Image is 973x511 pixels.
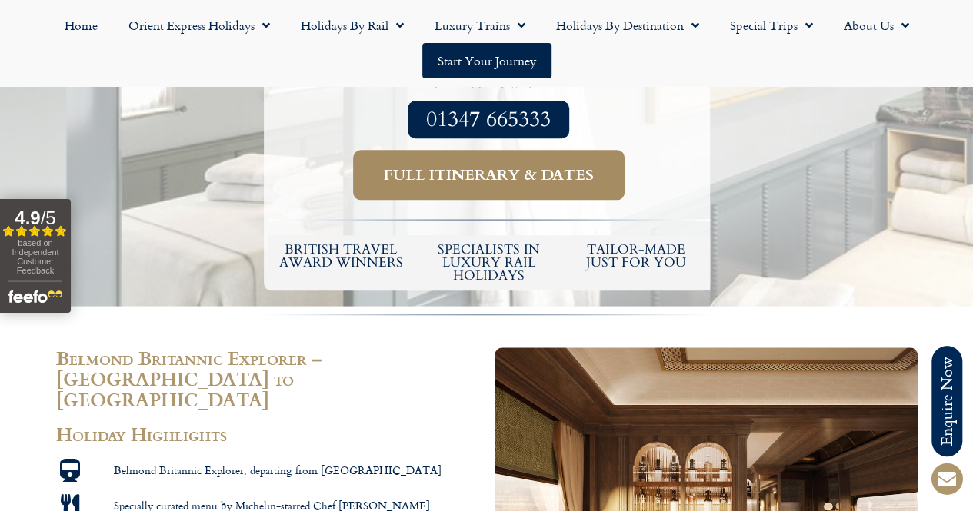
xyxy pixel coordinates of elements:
[8,8,965,78] nav: Menu
[828,8,925,43] a: About Us
[419,8,541,43] a: Luxury Trains
[275,243,408,269] h5: British Travel Award winners
[49,8,113,43] a: Home
[384,165,594,184] span: Full itinerary & dates
[422,43,551,78] a: Start your Journey
[541,8,715,43] a: Holidays by Destination
[422,243,555,282] h6: Specialists in luxury rail holidays
[110,463,442,478] span: Belmond Britannic Explorer, departing from [GEOGRAPHIC_DATA]
[715,8,828,43] a: Special Trips
[113,8,285,43] a: Orient Express Holidays
[353,150,625,200] a: Full itinerary & dates
[285,8,419,43] a: Holidays by Rail
[56,347,372,410] h2: Belmond Britannic Explorer – [GEOGRAPHIC_DATA] to [GEOGRAPHIC_DATA]
[570,243,702,269] h5: tailor-made just for you
[56,423,372,444] h2: Holiday Highlights
[426,110,551,129] span: 01347 665333
[408,101,569,138] a: 01347 665333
